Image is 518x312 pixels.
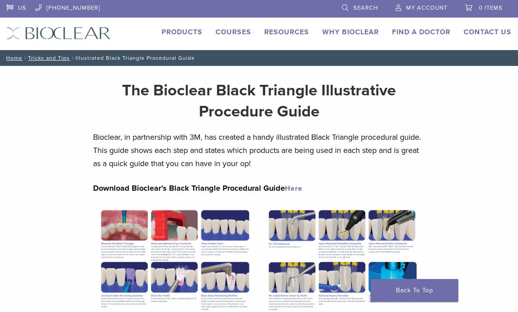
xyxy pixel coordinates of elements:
[216,28,251,36] a: Courses
[264,28,309,36] a: Resources
[93,131,425,170] p: Bioclear, in partnership with 3M, has created a handy illustrated Black Triangle procedural guide...
[122,81,396,121] strong: The Bioclear Black Triangle Illustrative Procedure Guide
[464,28,511,36] a: Contact Us
[479,4,503,11] span: 0 items
[322,28,379,36] a: Why Bioclear
[28,55,70,61] a: Tricks and Tips
[162,28,202,36] a: Products
[353,4,378,11] span: Search
[4,55,22,61] a: Home
[285,184,302,193] a: Here
[371,279,458,302] a: Back To Top
[392,28,450,36] a: Find A Doctor
[93,183,302,193] strong: Download Bioclear’s Black Triangle Procedural Guide
[22,56,28,60] span: /
[406,4,447,11] span: My Account
[7,27,111,40] img: Bioclear
[70,56,76,60] span: /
